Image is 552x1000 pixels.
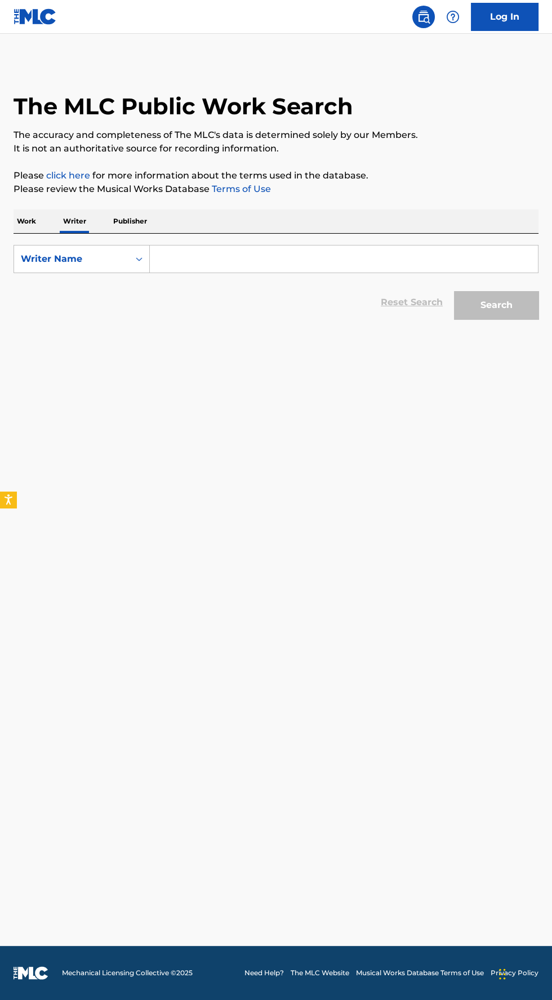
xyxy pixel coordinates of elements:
[46,170,90,181] a: click here
[496,946,552,1000] div: Widget Obrolan
[496,946,552,1000] iframe: Chat Widget
[491,968,538,978] a: Privacy Policy
[356,968,484,978] a: Musical Works Database Terms of Use
[14,8,57,25] img: MLC Logo
[14,128,538,142] p: The accuracy and completeness of The MLC's data is determined solely by our Members.
[62,968,193,978] span: Mechanical Licensing Collective © 2025
[60,209,90,233] p: Writer
[14,209,39,233] p: Work
[417,10,430,24] img: search
[291,968,349,978] a: The MLC Website
[446,10,460,24] img: help
[412,6,435,28] a: Public Search
[21,252,122,266] div: Writer Name
[442,6,464,28] div: Help
[14,92,353,120] h1: The MLC Public Work Search
[14,182,538,196] p: Please review the Musical Works Database
[210,184,271,194] a: Terms of Use
[14,142,538,155] p: It is not an authoritative source for recording information.
[499,957,506,991] div: Seret
[14,966,48,980] img: logo
[14,169,538,182] p: Please for more information about the terms used in the database.
[110,209,150,233] p: Publisher
[471,3,538,31] a: Log In
[244,968,284,978] a: Need Help?
[14,245,538,325] form: Search Form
